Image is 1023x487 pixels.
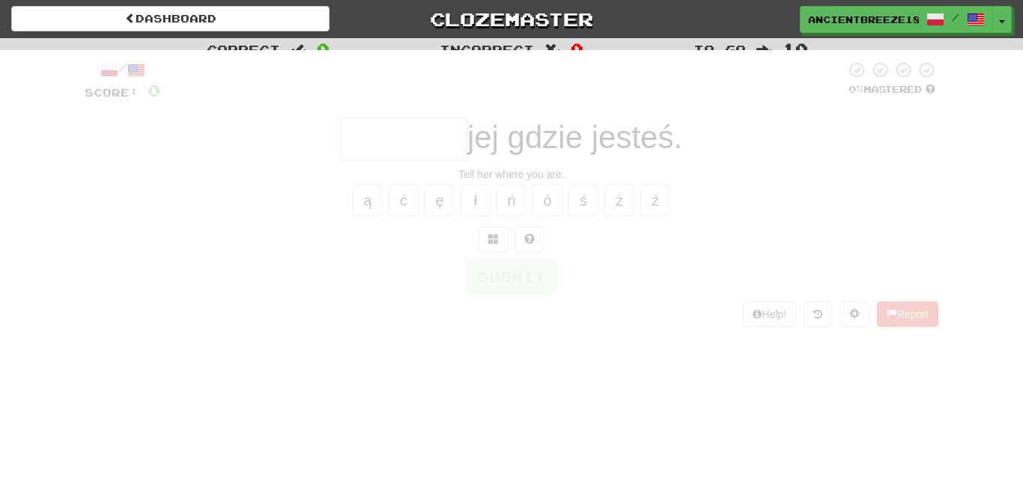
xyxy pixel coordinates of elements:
[640,185,670,216] button: ź
[465,260,558,294] button: Submit
[353,185,383,216] button: ą
[440,42,534,57] span: Incorrect
[756,43,773,56] span: :
[544,43,561,56] span: :
[291,43,307,56] span: :
[317,40,330,58] span: 0
[532,185,562,216] button: ó
[783,40,808,58] span: 10
[804,301,832,327] button: Round history (alt+y)
[877,301,938,327] button: Report
[693,42,746,57] span: To go
[808,13,919,26] span: AncientBreeze1888
[352,6,670,32] a: Clozemaster
[85,61,160,79] div: /
[497,185,526,216] button: ń
[571,40,583,58] span: 0
[85,167,938,182] div: Tell her where you are.
[479,227,509,252] button: Switch sentence to multiple choice alt+p
[604,185,634,216] button: ż
[800,6,993,33] a: AncientBreeze1888 /
[148,81,160,99] span: 0
[846,83,938,97] div: Mastered
[207,42,280,57] span: Correct
[461,185,491,216] button: ł
[11,6,330,31] a: Dashboard
[952,12,959,22] span: /
[85,86,139,99] span: Score:
[425,185,455,216] button: ę
[743,301,796,327] button: Help!
[568,185,598,216] button: ś
[389,185,419,216] button: ć
[514,227,544,252] button: Single letter hint - you only get 1 per sentence and score half the points! alt+h
[467,120,682,155] span: jej gdzie jesteś.
[849,83,863,95] span: 0 %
